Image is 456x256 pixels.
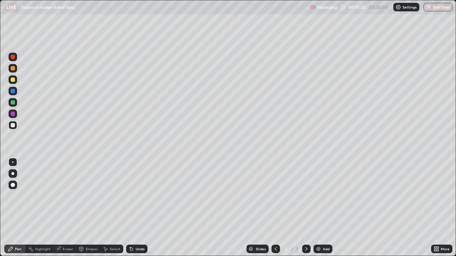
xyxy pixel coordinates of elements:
div: Add [323,247,330,251]
img: class-settings-icons [395,4,401,10]
div: Slides [256,247,266,251]
div: Eraser [63,247,73,251]
img: end-class-cross [426,4,432,10]
p: Settings [403,5,416,9]
img: recording.375f2c34.svg [310,4,316,10]
img: add-slide-button [316,246,321,252]
div: Highlight [35,247,51,251]
div: More [441,247,450,251]
p: LIVE [6,4,16,10]
div: / [291,247,294,251]
p: States of matter (Ideal Gas) [21,4,75,10]
div: Undo [136,247,145,251]
div: Select [110,247,120,251]
div: 3 [295,246,299,252]
div: 3 [283,247,290,251]
button: End Class [424,3,452,11]
div: Pen [15,247,21,251]
div: Shapes [85,247,98,251]
p: Recording [317,5,337,10]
